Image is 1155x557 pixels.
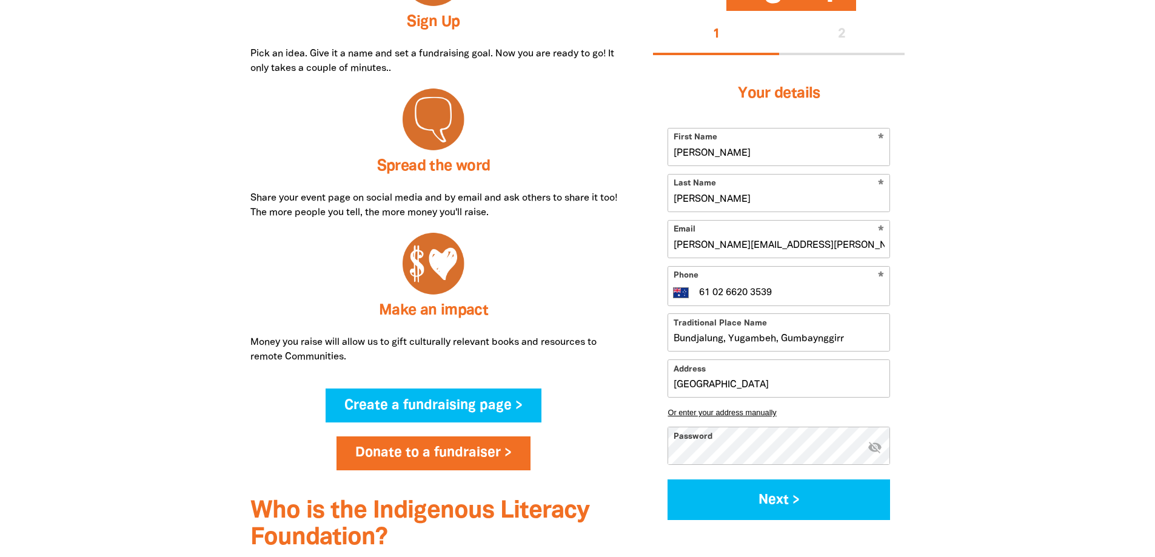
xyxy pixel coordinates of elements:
[250,47,617,76] p: Pick an idea. Give it a name and set a fundraising goal. Now you are ready to go! It only takes a...
[336,436,531,470] a: Donate to a fundraiser >
[868,440,882,456] button: visibility_off
[377,159,490,173] span: Spread the word
[878,272,884,283] i: Required
[668,70,890,118] h3: Your details
[250,191,617,220] p: Share your event page on social media and by email and ask others to share it too! The more peopl...
[668,408,890,417] button: Or enter your address manually
[868,440,882,455] i: Hide password
[668,314,889,351] input: What First Nations country are you on?
[653,16,779,55] button: Stage 1
[250,335,617,364] p: Money you raise will allow us to gift culturally relevant books and resources to remote Communities.
[379,304,488,318] span: Make an impact
[326,389,541,422] a: Create a fundraising page >
[668,479,890,520] button: Next >
[250,500,589,549] span: Who is the Indigenous Literacy Foundation?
